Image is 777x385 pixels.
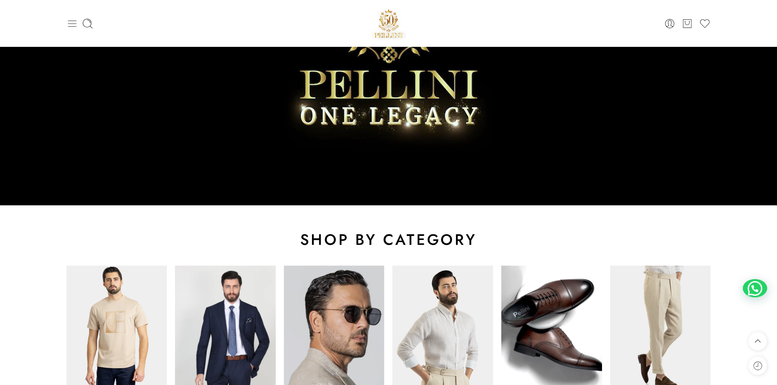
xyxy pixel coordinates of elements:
[371,6,406,41] a: Pellini -
[371,6,406,41] img: Pellini
[66,230,711,249] h2: shop by category
[664,18,675,29] a: Login / Register
[699,18,711,29] a: Wishlist
[682,18,693,29] a: Cart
